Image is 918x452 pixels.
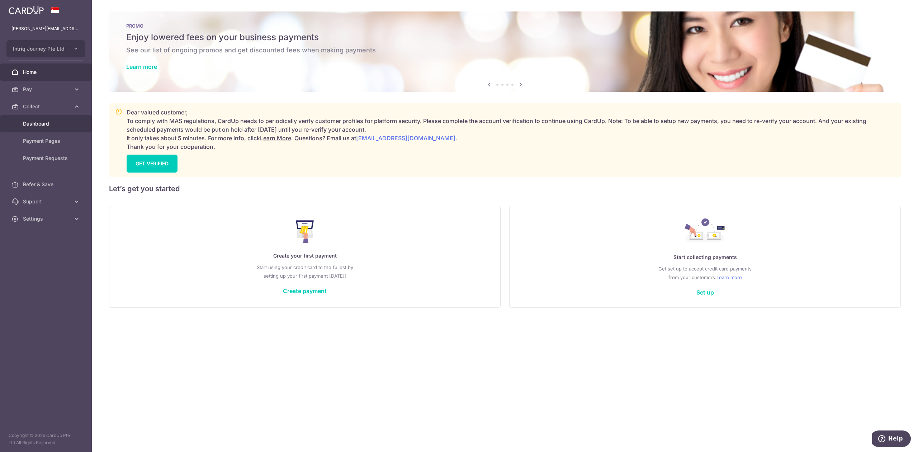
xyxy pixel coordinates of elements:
a: GET VERIFIED [127,155,178,173]
p: Get set up to accept credit card payments from your customers. [524,264,886,282]
img: Collect Payment [685,218,725,244]
p: Dear valued customer, To comply with MAS regulations, CardUp needs to periodically verify custome... [127,108,895,151]
img: Make Payment [296,220,314,243]
button: Intriq Journey Pte Ltd [6,40,85,57]
a: Learn more [126,63,157,70]
img: Latest Promos Banner [109,11,901,92]
span: Payment Requests [23,155,70,162]
a: [EMAIL_ADDRESS][DOMAIN_NAME] [356,135,455,142]
h6: See our list of ongoing promos and get discounted fees when making payments [126,46,884,55]
a: Learn more [716,273,742,282]
h5: Enjoy lowered fees on your business payments [126,32,884,43]
span: Collect [23,103,70,110]
p: Start using your credit card to the fullest by setting up your first payment [DATE]! [124,263,486,280]
a: Learn More [260,135,291,142]
span: Refer & Save [23,181,70,188]
p: PROMO [126,23,884,29]
p: [PERSON_NAME][EMAIL_ADDRESS][DOMAIN_NAME] [11,25,80,32]
p: Create your first payment [124,251,486,260]
iframe: Opens a widget where you can find more information [872,430,911,448]
span: Pay [23,86,70,93]
span: Payment Pages [23,137,70,145]
span: Intriq Journey Pte Ltd [13,45,66,52]
h5: Let’s get you started [109,183,901,194]
a: Set up [696,289,714,296]
span: Settings [23,215,70,222]
span: Home [23,69,70,76]
a: Create payment [283,287,327,295]
img: CardUp [9,6,44,14]
span: Dashboard [23,120,70,127]
p: Start collecting payments [524,253,886,262]
span: Support [23,198,70,205]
